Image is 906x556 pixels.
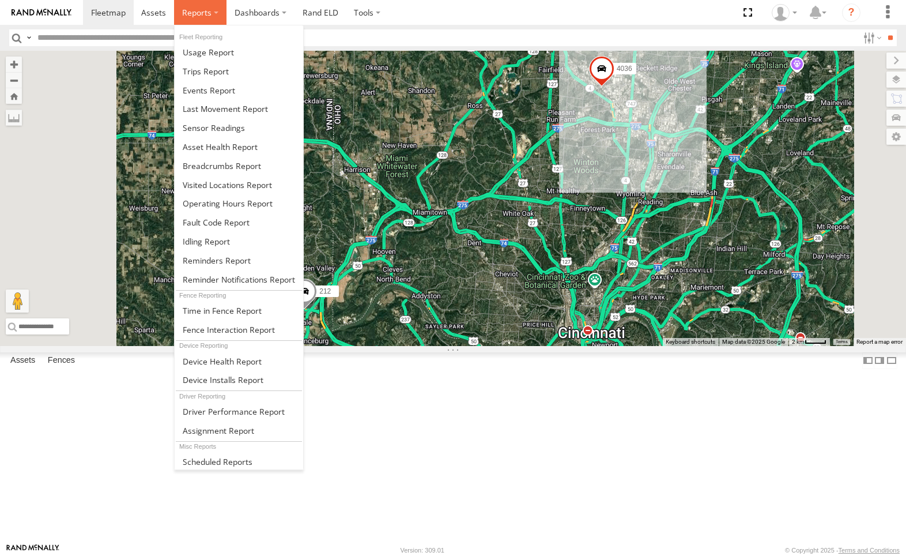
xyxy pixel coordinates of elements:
a: Visit our Website [6,544,59,556]
span: 4036 [617,65,632,73]
a: Report a map error [856,339,903,345]
a: Asset Operating Hours Report [175,194,303,213]
label: Map Settings [886,129,906,145]
label: Measure [6,110,22,126]
label: Search Query [24,29,33,46]
label: Search Filter Options [859,29,884,46]
button: Zoom Home [6,88,22,104]
span: 212 [319,288,331,296]
label: Hide Summary Table [886,352,897,369]
a: Usage Report [175,43,303,62]
a: Time in Fences Report [175,301,303,320]
a: Terms (opens in new tab) [836,340,848,344]
a: Trips Report [175,62,303,81]
button: Drag Pegman onto the map to open Street View [6,290,29,313]
div: Version: 309.01 [401,547,444,554]
a: Device Installs Report [175,370,303,389]
a: Asset Health Report [175,137,303,156]
a: Breadcrumbs Report [175,156,303,175]
div: Mike Seta [768,4,801,21]
a: Last Movement Report [175,99,303,118]
button: Zoom out [6,72,22,88]
label: Dock Summary Table to the Right [874,352,885,369]
a: Device Health Report [175,352,303,371]
span: Map data ©2025 Google [722,339,785,345]
a: Sensor Readings [175,118,303,137]
a: Service Reminder Notifications Report [175,270,303,289]
a: Fence Interaction Report [175,320,303,339]
label: Assets [5,352,41,369]
img: rand-logo.svg [12,9,71,17]
label: Dock Summary Table to the Left [862,352,874,369]
span: 2 km [792,339,805,345]
button: Zoom in [6,57,22,72]
a: Driver Performance Report [175,402,303,421]
a: Reminders Report [175,251,303,270]
a: Scheduled Reports [175,452,303,471]
button: Map Scale: 2 km per 34 pixels [788,338,830,346]
a: Terms and Conditions [839,547,900,554]
a: Visited Locations Report [175,175,303,194]
a: Idling Report [175,232,303,251]
i: ? [842,3,860,22]
label: Fences [42,352,81,369]
a: Fault Code Report [175,213,303,232]
a: Assignment Report [175,421,303,440]
button: Keyboard shortcuts [666,338,715,346]
a: Full Events Report [175,81,303,100]
div: © Copyright 2025 - [785,547,900,554]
